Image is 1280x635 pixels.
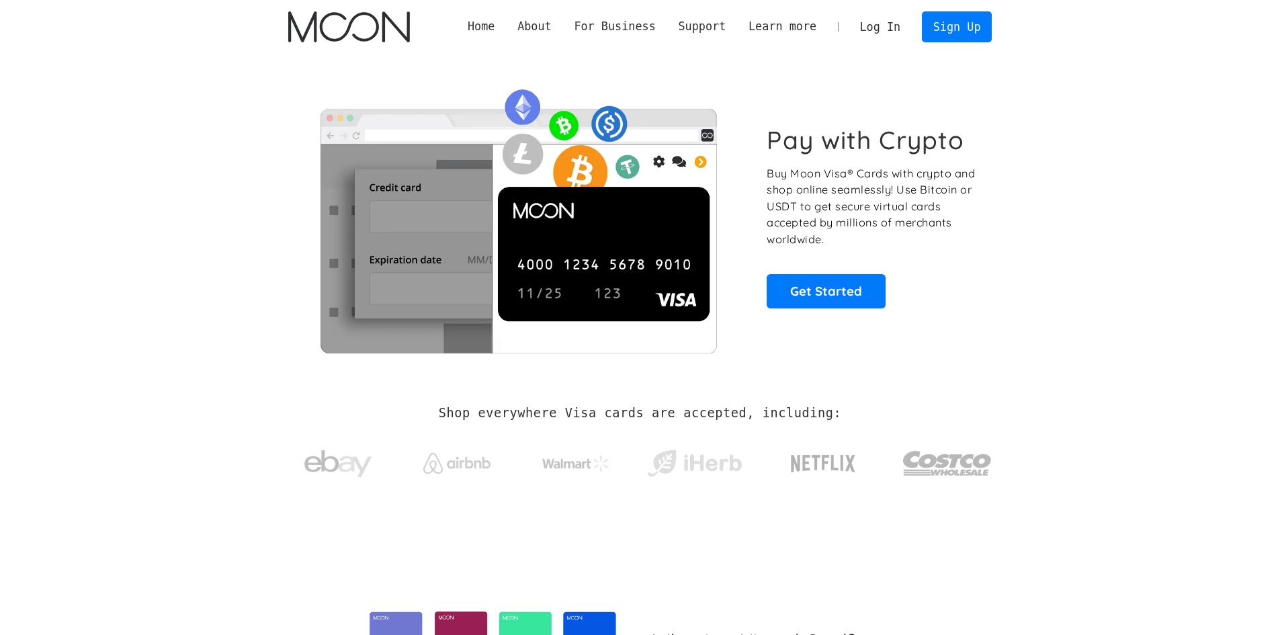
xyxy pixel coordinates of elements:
div: For Business [574,18,655,35]
div: Learn more [749,18,816,35]
a: Log In [849,12,912,42]
div: Support [678,18,726,35]
img: iHerb [644,446,744,481]
div: For Business [563,18,667,35]
img: Moon Logo [288,11,410,42]
img: Moon Cards let you spend your crypto anywhere Visa is accepted. [288,80,749,353]
h2: Shop everywhere Visa cards are accepted, including: [439,406,841,421]
a: Costco [902,425,992,495]
div: Support [667,18,737,35]
a: Airbnb [407,439,507,480]
img: Netflix [790,447,857,480]
a: Home [456,18,506,35]
img: Costco [902,438,992,489]
a: Netflix [763,433,884,487]
div: About [517,18,552,35]
p: Buy Moon Visa® Cards with crypto and shop online seamlessly! Use Bitcoin or USDT to get secure vi... [767,165,977,248]
img: Walmart [542,456,609,472]
a: Walmart [525,442,626,478]
h1: Pay with Crypto [767,125,964,155]
a: ebay [288,429,388,492]
div: Learn more [737,18,828,35]
a: Sign Up [922,11,992,42]
a: Get Started [767,274,886,308]
div: About [506,18,562,35]
a: iHerb [644,433,744,488]
a: home [288,11,410,42]
img: Airbnb [423,453,490,474]
img: ebay [304,443,372,485]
